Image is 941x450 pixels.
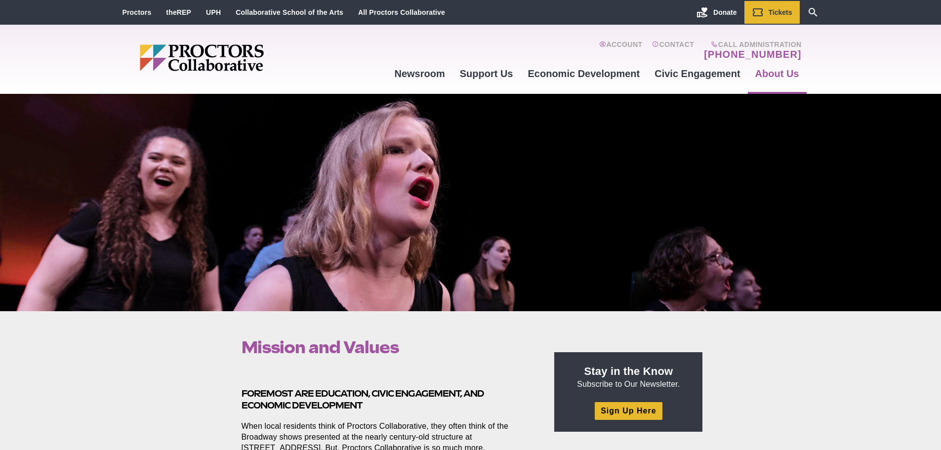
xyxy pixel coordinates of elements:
a: theREP [166,8,191,16]
span: Call Administration [701,41,801,48]
a: Collaborative School of the Arts [236,8,343,16]
a: All Proctors Collaborative [358,8,445,16]
a: Newsroom [387,60,452,87]
a: Civic Engagement [647,60,747,87]
a: UPH [206,8,221,16]
a: Support Us [452,60,521,87]
strong: Stay in the Know [584,365,673,377]
a: Search [800,1,826,24]
a: Donate [689,1,744,24]
p: Subscribe to Our Newsletter. [566,364,691,390]
a: Account [599,41,642,60]
a: Contact [652,41,694,60]
img: Proctors logo [140,44,340,71]
span: Donate [713,8,736,16]
a: Economic Development [521,60,648,87]
a: Sign Up Here [595,402,662,419]
span: Tickets [769,8,792,16]
a: [PHONE_NUMBER] [704,48,801,60]
h1: Mission and Values [242,338,532,357]
a: About Us [748,60,807,87]
h3: Foremost are education, civic engagement, and economic development [242,388,532,411]
a: Proctors [123,8,152,16]
a: Tickets [744,1,800,24]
